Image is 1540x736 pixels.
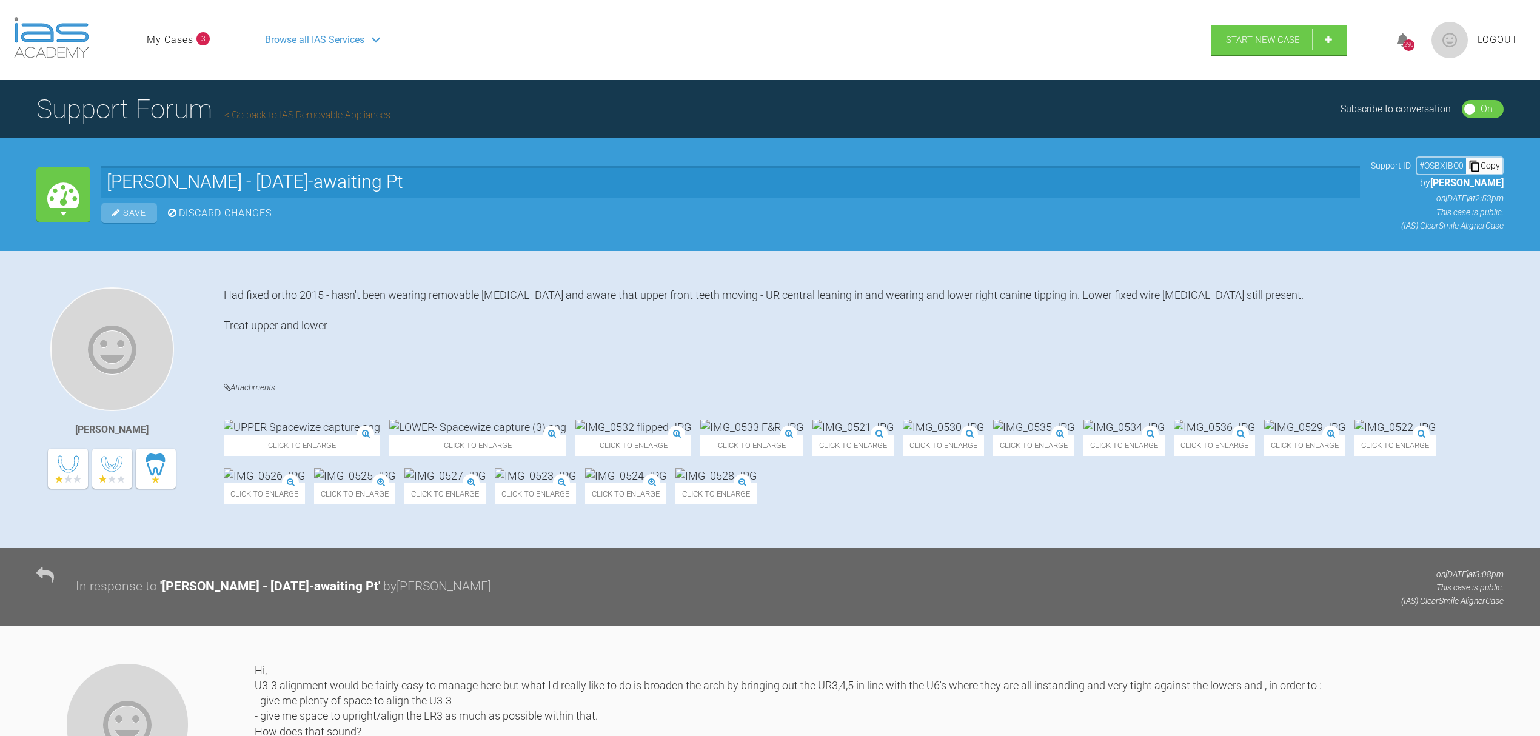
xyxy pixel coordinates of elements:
[495,468,576,483] img: IMG_0523.JPG
[1371,175,1504,191] p: by
[1431,22,1468,58] img: profile.png
[389,420,566,435] img: LOWER- Spacewize capture (3).png
[1401,581,1504,594] p: This case is public.
[224,483,305,504] span: Click to enlarge
[1417,159,1466,172] div: # OSBXIBO0
[585,483,666,504] span: Click to enlarge
[1341,101,1451,117] div: Subscribe to conversation
[75,422,149,438] div: [PERSON_NAME]
[1083,435,1165,456] span: Click to enlarge
[903,420,984,435] img: IMG_0530.JPG
[224,435,380,456] span: Click to enlarge
[1264,420,1345,435] img: IMG_0529.JPG
[404,468,486,483] img: IMG_0527.JPG
[1174,420,1255,435] img: IMG_0536.JPG
[1371,192,1504,205] p: on [DATE] at 2:53pm
[1083,420,1165,435] img: IMG_0534.JPG
[196,32,210,45] span: 3
[993,435,1074,456] span: Click to enlarge
[1430,177,1504,189] span: [PERSON_NAME]
[812,435,894,456] span: Click to enlarge
[700,420,803,435] img: IMG_0533 F&R.JPG
[1371,159,1411,172] span: Support ID
[675,483,757,504] span: Click to enlarge
[1481,101,1493,117] div: On
[314,483,395,504] span: Click to enlarge
[147,32,193,48] a: My Cases
[383,577,491,597] div: by [PERSON_NAME]
[50,287,174,411] img: Nicola Bone
[1354,420,1436,435] img: IMG_0522.JPG
[389,435,566,456] span: Click to enlarge
[675,468,757,483] img: IMG_0528.JPG
[1478,32,1518,48] a: Logout
[1354,435,1436,456] span: Click to enlarge
[495,483,576,504] span: Click to enlarge
[1264,435,1345,456] span: Click to enlarge
[224,468,305,483] img: IMG_0526.JPG
[76,577,157,597] div: In response to
[1466,158,1502,173] div: Copy
[160,577,380,597] div: ' [PERSON_NAME] - [DATE]-awaiting Pt '
[1371,219,1504,232] p: (IAS) ClearSmile Aligner Case
[1401,594,1504,607] p: (IAS) ClearSmile Aligner Case
[168,206,272,221] div: Discard Changes
[224,287,1504,363] div: Had fixed ortho 2015 - hasn't been wearing removable [MEDICAL_DATA] and aware that upper front te...
[224,109,390,121] a: Go back to IAS Removable Appliances
[36,88,390,130] h1: Support Forum
[585,468,666,483] img: IMG_0524.JPG
[1403,39,1414,51] div: 290
[575,435,691,456] span: Click to enlarge
[314,468,395,483] img: IMG_0525.JPG
[812,420,894,435] img: IMG_0521.JPG
[101,203,157,223] div: Save
[404,483,486,504] span: Click to enlarge
[1401,567,1504,581] p: on [DATE] at 3:08pm
[1211,25,1347,55] a: Start New Case
[903,435,984,456] span: Click to enlarge
[993,420,1074,435] img: IMG_0535.JPG
[224,380,1504,395] h4: Attachments
[14,17,89,58] img: logo-light.3e3ef733.png
[1371,206,1504,219] p: This case is public.
[265,32,364,48] span: Browse all IAS Services
[1226,35,1300,45] span: Start New Case
[575,420,691,435] img: IMG_0532 flipped.JPG
[224,420,380,435] img: UPPER Spacewize capture.png
[700,435,803,456] span: Click to enlarge
[1174,435,1255,456] span: Click to enlarge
